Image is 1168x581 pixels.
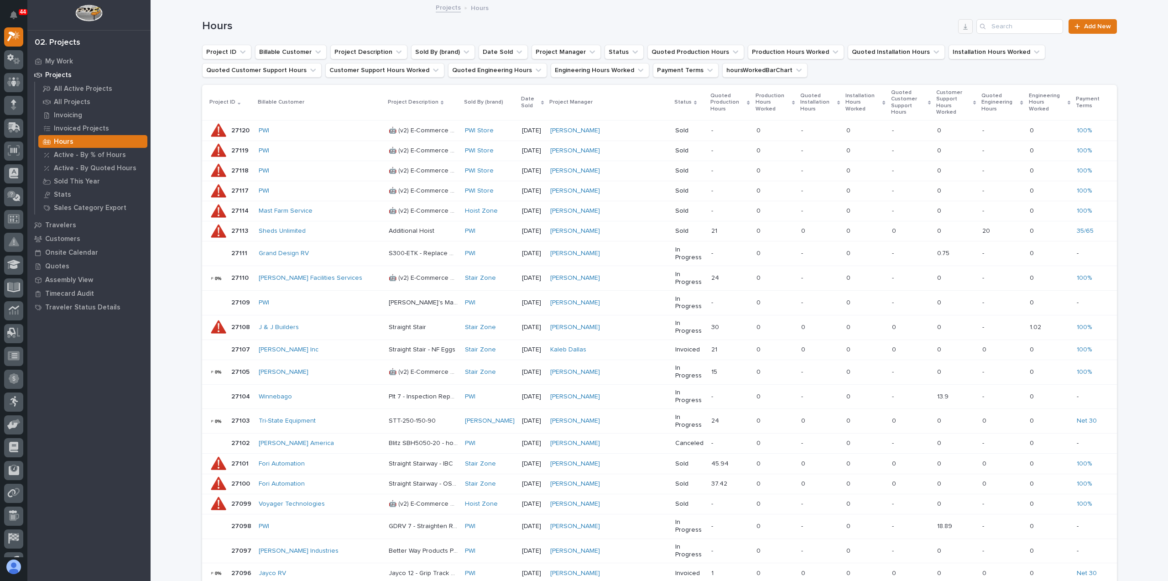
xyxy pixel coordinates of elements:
p: S300-ETK - Replace wheels [389,248,460,257]
p: Invoicing [54,111,82,120]
a: Projects [27,68,151,82]
a: My Work [27,54,151,68]
p: [DATE] [522,207,542,215]
a: Add New [1069,19,1116,34]
p: - [711,125,715,135]
p: 0 [756,225,762,235]
p: 0 [937,145,943,155]
a: [PERSON_NAME] [550,147,600,155]
p: 0 [982,344,988,354]
p: 0 [1030,145,1036,155]
p: 27104 [231,391,252,401]
p: - [982,145,986,155]
tr: 2711727117 PWI 🤖 (v2) E-Commerce Order with Fab Item🤖 (v2) E-Commerce Order with Fab Item PWI Sto... [202,181,1117,201]
p: 0 [846,165,852,175]
p: 0 [801,322,807,331]
p: Projects [45,71,72,79]
p: In Progress [675,389,704,404]
p: 27113 [231,225,250,235]
p: 24 [711,272,721,282]
button: Notifications [4,5,23,25]
p: 0 [982,415,988,425]
a: [PERSON_NAME] [550,393,600,401]
p: 0 [846,415,852,425]
p: [DATE] [522,274,542,282]
p: [DATE] [522,299,542,307]
p: My Work [45,58,73,66]
p: In Progress [675,246,704,262]
p: 27105 [231,366,251,376]
p: - [711,205,715,215]
tr: 2710527105 [PERSON_NAME] 🤖 (v2) E-Commerce Order with Fab Item🤖 (v2) E-Commerce Order with Fab It... [202,360,1117,384]
p: 27118 [231,165,250,175]
a: PWI Store [465,167,494,175]
a: PWI [259,147,269,155]
p: - [892,145,896,155]
a: Invoiced Projects [35,122,151,135]
a: Sheds Unlimited [259,227,306,235]
a: 100% [1077,187,1092,195]
p: 0 [1030,391,1036,401]
p: - [982,297,986,307]
a: 100% [1077,127,1092,135]
button: Quoted Installation Hours [848,45,945,59]
a: [PERSON_NAME] [259,368,308,376]
p: 🤖 (v2) E-Commerce Order with Fab Item [389,185,460,195]
a: Timecard Audit [27,287,151,300]
p: - [982,366,986,376]
p: Sold [675,187,704,195]
a: Assembly View [27,273,151,287]
p: - [982,391,986,401]
a: PWI [465,393,475,401]
p: 0 [892,415,898,425]
a: 100% [1077,167,1092,175]
p: 0 [756,297,762,307]
p: 0 [1030,185,1036,195]
p: [DATE] [522,187,542,195]
a: PWI [259,127,269,135]
p: 0 [846,272,852,282]
a: Kaleb Dallas [550,346,586,354]
a: [PERSON_NAME] [550,368,600,376]
p: 0 [756,272,762,282]
p: - [892,185,896,195]
a: PWI Store [465,147,494,155]
p: Paul's Machine - Galvanized bracket hitting east side end stop [389,297,460,307]
tr: 2711427114 Mast Farm Service 🤖 (v2) E-Commerce Order with Fab Item🤖 (v2) E-Commerce Order with Fa... [202,201,1117,221]
p: Travelers [45,221,76,230]
p: - [801,391,805,401]
a: PWI [259,187,269,195]
p: 27111 [231,248,249,257]
a: 100% [1077,147,1092,155]
p: [DATE] [522,393,542,401]
p: 21 [711,344,719,354]
p: - [711,145,715,155]
button: Quoted Engineering Hours [448,63,547,78]
p: All Active Projects [54,85,112,93]
p: 🤖 (v2) E-Commerce Order with Fab Item [389,366,460,376]
p: 0 [801,225,807,235]
p: 0 [892,225,898,235]
p: 0 [756,391,762,401]
p: - [801,366,805,376]
p: [DATE] [522,368,542,376]
a: Stair Zone [465,274,496,282]
button: Status [605,45,644,59]
p: 0 [937,185,943,195]
p: 0 [937,205,943,215]
p: 20 [982,225,992,235]
p: 🤖 (v2) E-Commerce Order with Fab Item [389,205,460,215]
p: 0 [937,125,943,135]
p: - [801,272,805,282]
a: Onsite Calendar [27,246,151,259]
p: In Progress [675,271,704,286]
p: 27114 [231,205,250,215]
a: Sold This Year [35,175,151,188]
p: 0 [801,415,807,425]
tr: 2711127111 Grand Design RV S300-ETK - Replace wheelsS300-ETK - Replace wheels PWI [DATE][PERSON_N... [202,241,1117,266]
p: - [801,248,805,257]
p: - [892,165,896,175]
a: PWI [259,167,269,175]
p: - [711,391,715,401]
p: 21 [711,225,719,235]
